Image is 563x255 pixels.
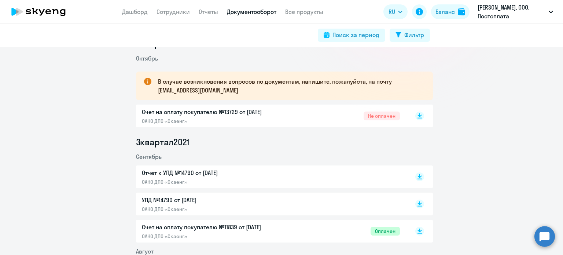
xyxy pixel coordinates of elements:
[227,8,276,15] a: Документооборот
[136,153,162,160] span: Сентябрь
[199,8,218,15] a: Отчеты
[318,29,385,42] button: Поиск за период
[142,223,296,232] p: Счет на оплату покупателю №11839 от [DATE]
[142,233,296,240] p: ОАНО ДПО «Скаенг»
[389,7,395,16] span: RU
[142,108,400,124] a: Счет на оплату покупателю №13729 от [DATE]ОАНО ДПО «Скаенг»Не оплачен
[142,179,296,185] p: ОАНО ДПО «Скаенг»
[431,4,470,19] button: Балансbalance
[435,7,455,16] div: Баланс
[136,55,158,62] span: Октябрь
[157,8,190,15] a: Сотрудники
[142,196,400,212] a: УПД №14790 от [DATE]ОАНО ДПО «Скаенг»
[142,108,296,116] p: Счет на оплату покупателю №13729 от [DATE]
[458,8,465,15] img: balance
[142,118,296,124] p: ОАНО ДПО «Скаенг»
[364,112,400,120] span: Не оплачен
[474,3,557,21] button: [PERSON_NAME], ООО, Постоплата
[142,206,296,212] p: ОАНО ДПО «Скаенг»
[158,77,420,95] p: В случае возникновения вопросов по документам, напишите, пожалуйста, на почту [EMAIL_ADDRESS][DOM...
[142,168,400,185] a: Отчет к УПД №14790 от [DATE]ОАНО ДПО «Скаенг»
[404,30,424,39] div: Фильтр
[136,136,433,148] li: 3 квартал 2021
[142,223,400,240] a: Счет на оплату покупателю №11839 от [DATE]ОАНО ДПО «Скаенг»Оплачен
[142,168,296,177] p: Отчет к УПД №14790 от [DATE]
[383,4,408,19] button: RU
[478,3,546,21] p: [PERSON_NAME], ООО, Постоплата
[122,8,148,15] a: Дашборд
[285,8,323,15] a: Все продукты
[136,248,154,255] span: Август
[371,227,400,236] span: Оплачен
[142,196,296,204] p: УПД №14790 от [DATE]
[332,30,379,39] div: Поиск за период
[390,29,430,42] button: Фильтр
